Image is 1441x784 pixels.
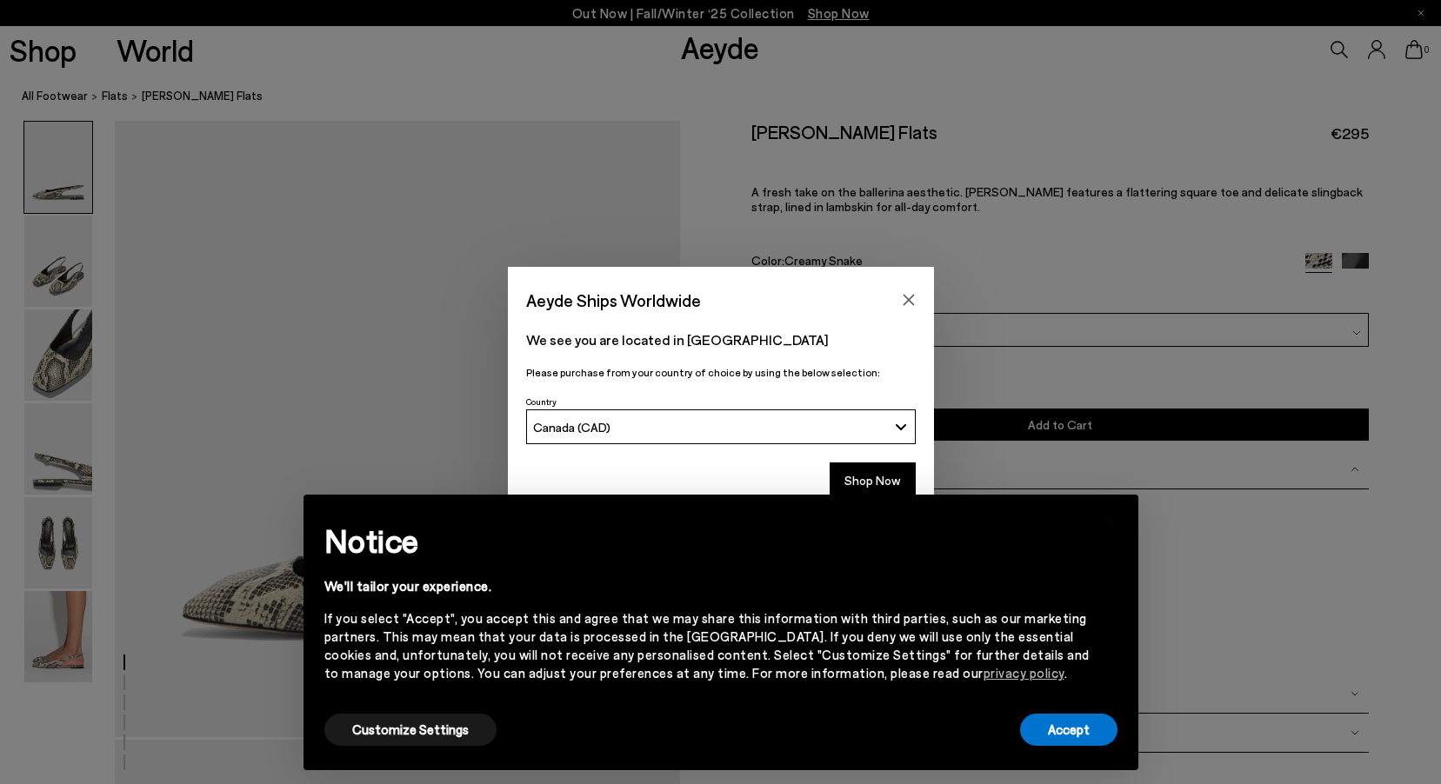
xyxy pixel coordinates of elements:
[1090,500,1131,541] button: Close this notice
[1104,508,1117,533] span: ×
[526,329,916,350] p: We see you are located in [GEOGRAPHIC_DATA]
[830,462,916,499] button: Shop Now
[324,714,497,746] button: Customize Settings
[324,577,1090,595] div: We'll tailor your experience.
[984,665,1064,681] a: privacy policy
[526,396,557,407] span: Country
[533,420,610,435] span: Canada (CAD)
[324,518,1090,563] h2: Notice
[526,285,701,316] span: Aeyde Ships Worldwide
[1020,714,1117,746] button: Accept
[324,609,1090,682] div: If you select "Accept", you accept this and agree that we may share this information with third p...
[526,364,916,381] p: Please purchase from your country of choice by using the below selection:
[896,287,922,313] button: Close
